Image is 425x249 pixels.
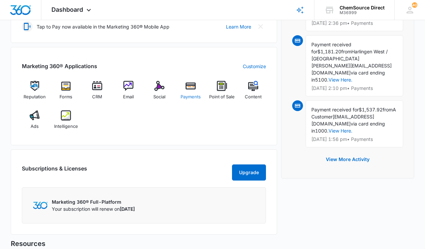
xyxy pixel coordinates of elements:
[53,81,79,105] a: Forms
[255,21,266,32] button: Close
[311,42,351,54] span: Payment received for
[123,94,134,100] span: Email
[84,81,110,105] a: CRM
[311,137,397,142] p: [DATE] 1:56 pm • Payments
[412,2,417,8] div: notifications count
[340,10,385,15] div: account id
[92,94,102,100] span: CRM
[209,94,235,100] span: Point of Sale
[37,23,169,30] p: Tap to Pay now available in the Marketing 360® Mobile App
[243,63,266,70] a: Customize
[33,202,48,209] img: Marketing 360 Logo
[341,49,351,54] span: from
[22,62,97,70] h2: Marketing 360® Applications
[311,107,359,112] span: Payment received for
[232,164,266,181] button: Upgrade
[319,151,376,167] button: View More Activity
[52,205,135,212] p: Your subscription will renew on
[31,123,39,130] span: Ads
[181,94,201,100] span: Payments
[22,110,48,135] a: Ads
[120,206,135,212] span: [DATE]
[53,110,79,135] a: Intelligence
[153,94,165,100] span: Social
[340,5,385,10] div: account name
[311,114,374,127] span: [EMAIL_ADDRESS][DOMAIN_NAME]
[329,77,352,83] a: View Here.
[54,123,78,130] span: Intelligence
[240,81,266,105] a: Content
[315,77,329,83] span: 5100.
[22,81,48,105] a: Reputation
[11,239,414,249] h5: Resources
[115,81,141,105] a: Email
[359,107,383,112] span: $1,537.92
[60,94,72,100] span: Forms
[311,21,397,26] p: [DATE] 2:36 pm • Payments
[412,2,417,8] span: 40
[24,94,46,100] span: Reputation
[209,81,235,105] a: Point of Sale
[383,107,393,112] span: from
[329,128,352,134] a: View Here.
[51,6,83,13] span: Dashboard
[147,81,172,105] a: Social
[311,63,392,76] span: [PERSON_NAME][EMAIL_ADDRESS][DOMAIN_NAME]
[245,94,262,100] span: Content
[22,164,87,178] h2: Subscriptions & Licenses
[52,198,135,205] p: Marketing 360® Full-Platform
[178,81,204,105] a: Payments
[315,128,329,134] span: 1000.
[311,86,397,91] p: [DATE] 2:10 pm • Payments
[317,49,341,54] span: $1,181.20
[226,23,251,30] a: Learn More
